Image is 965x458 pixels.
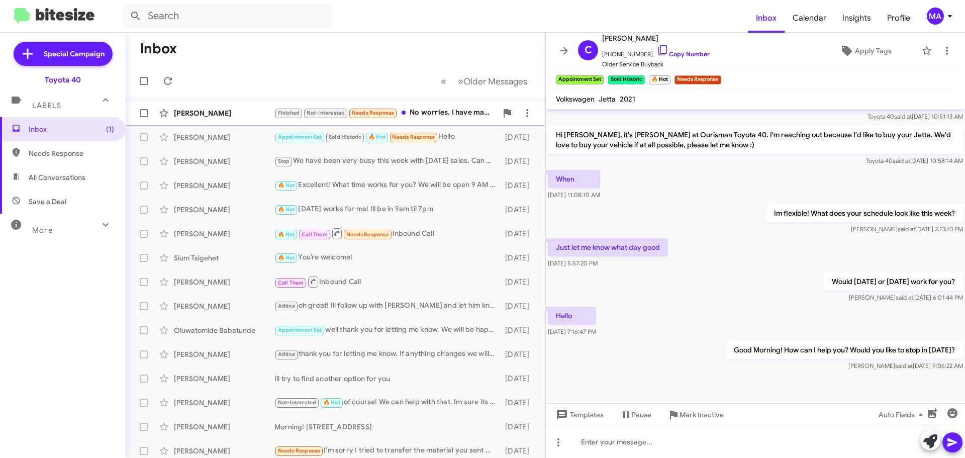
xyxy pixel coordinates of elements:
span: Appointment Set [278,327,322,333]
span: Profile [879,4,918,33]
span: » [458,75,463,87]
span: Auto Fields [879,406,927,424]
div: [DATE] [500,205,537,215]
p: Hi [PERSON_NAME], it's [PERSON_NAME] at Ourisman Toyota 40. I'm reaching out because I'd like to ... [548,126,963,154]
span: Appointment Set [278,134,322,140]
span: [PERSON_NAME] [DATE] 6:01:44 PM [849,294,963,301]
button: Auto Fields [871,406,935,424]
div: Sium Tsigehet [174,253,274,263]
span: 🔥 Hot [278,182,295,189]
span: Templates [554,406,604,424]
div: Ill try to find another option for you [274,374,500,384]
small: Needs Response [674,75,721,84]
button: Templates [546,406,612,424]
div: [PERSON_NAME] [174,180,274,191]
div: [PERSON_NAME] [174,229,274,239]
span: 🔥 Hot [278,231,295,238]
div: [DATE] [500,132,537,142]
div: [DATE] [500,180,537,191]
button: Next [452,71,533,91]
div: [PERSON_NAME] [174,301,274,311]
button: Pause [612,406,659,424]
span: Pause [632,406,651,424]
span: Not-Interested [307,110,345,116]
span: (1) [106,124,114,134]
div: Inbound Call [274,227,500,240]
p: Good Morning! How can I help you? Would you like to stop in [DATE]? [726,341,963,359]
div: [PERSON_NAME] [174,132,274,142]
a: Insights [834,4,879,33]
span: Toyota 40 [DATE] 10:58:14 AM [866,157,963,164]
span: 🔥 Hot [323,399,340,406]
button: Previous [435,71,452,91]
div: [DATE] [500,349,537,359]
span: [PERSON_NAME] [602,32,710,44]
span: Volkswagen [556,95,595,104]
span: [DATE] 5:57:20 PM [548,259,598,267]
span: Needs Response [346,231,389,238]
span: [PHONE_NUMBER] [602,44,710,59]
span: Needs Response [352,110,395,116]
div: No worries. I have many dealers that can help. [274,107,497,119]
p: Im flexible! What does your schedule look like this week? [766,204,963,222]
div: [DATE] [500,325,537,335]
span: Special Campaign [44,49,105,59]
div: [DATE] [500,229,537,239]
input: Search [122,4,333,28]
div: [DATE] [500,301,537,311]
small: Appointment Set [556,75,604,84]
button: Mark Inactive [659,406,732,424]
div: [PERSON_NAME] [174,398,274,408]
span: C [585,42,592,58]
p: Would [DATE] or [DATE] work for you? [824,272,963,291]
span: All Conversations [29,172,85,182]
div: [DATE] [500,398,537,408]
div: [DATE] [500,253,537,263]
a: Copy Number [657,50,710,58]
span: [DATE] 11:08:10 AM [548,191,600,199]
span: Stop [278,158,290,164]
div: Toyota 40 [45,75,81,85]
div: [DATE] [500,422,537,432]
div: Inbound Call [274,276,500,288]
span: Labels [32,101,61,110]
p: When [548,170,600,188]
div: You’re welcome! [274,252,500,263]
span: Not-Interested [278,399,317,406]
div: [DATE] [500,446,537,456]
span: 🔥 Hot [278,254,295,261]
div: [PERSON_NAME] [174,156,274,166]
span: Older Service Buyback [602,59,710,69]
span: said at [894,113,912,120]
span: More [32,226,53,235]
span: Needs Response [278,447,321,454]
div: thank you for letting me know. If anything changes we will certainly be happy to help [274,348,500,360]
span: 🔥 Hot [278,206,295,213]
div: [DATE] works for me! Ill be in 9am til 7pm [274,204,500,215]
span: Jetta [599,95,616,104]
span: 2021 [620,95,635,104]
span: Inbox [29,124,114,134]
span: Toyota 40 [DATE] 10:51:13 AM [867,113,963,120]
span: 🔥 Hot [368,134,385,140]
div: [DATE] [500,156,537,166]
span: Save a Deal [29,197,66,207]
div: Morning! [STREET_ADDRESS] [274,422,500,432]
a: Inbox [748,4,785,33]
div: [PERSON_NAME] [174,374,274,384]
div: I'm sorry I tried to transfer the material you sent me to my computer van you resend it to me dir... [274,445,500,456]
span: Sold Historic [329,134,362,140]
span: Mark Inactive [680,406,724,424]
div: oh great! Ill follow up with [PERSON_NAME] and let him know we spoke and you are waiting. We will... [274,300,500,312]
p: Just let me know what day good [548,238,668,256]
button: MA [918,8,954,25]
span: Apply Tags [855,42,892,60]
span: Call Them [302,231,328,238]
span: Call Them [278,280,304,286]
span: said at [895,362,913,370]
nav: Page navigation example [435,71,533,91]
a: Calendar [785,4,834,33]
span: [DATE] 7:16:47 PM [548,328,596,335]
